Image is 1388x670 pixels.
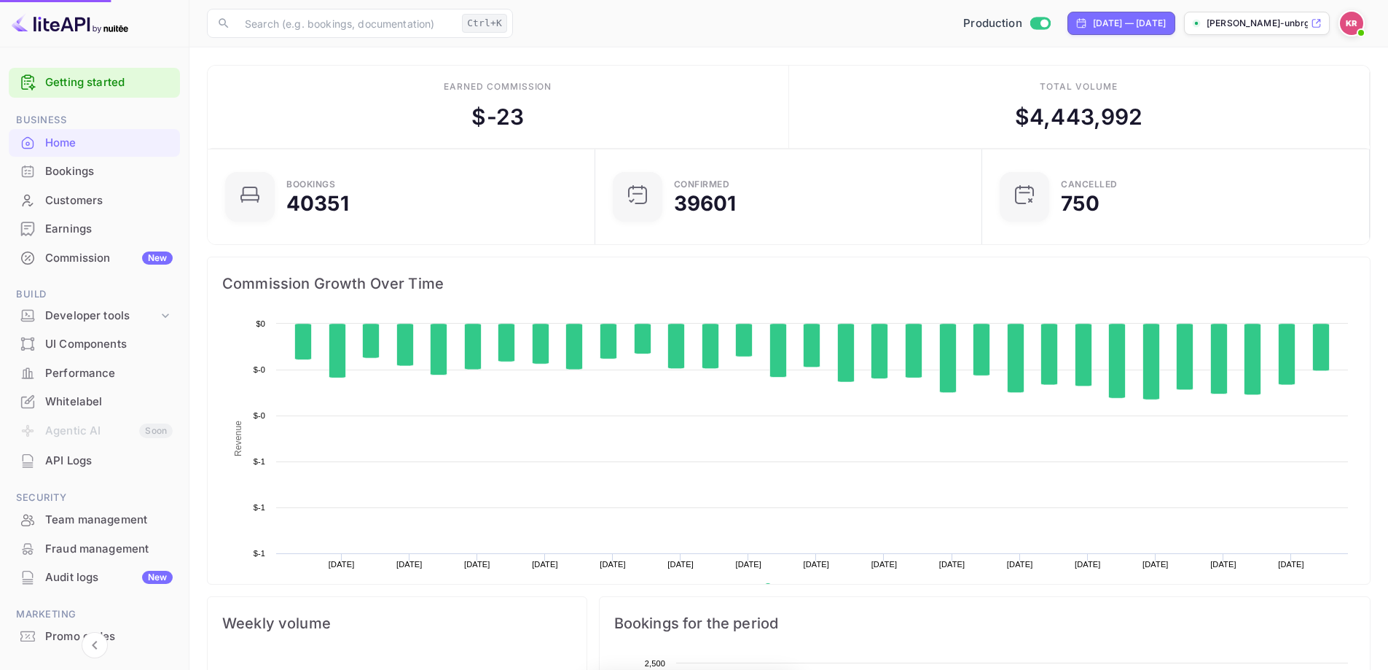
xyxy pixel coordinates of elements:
[45,512,173,529] div: Team management
[45,365,173,382] div: Performance
[1093,17,1166,30] div: [DATE] — [DATE]
[45,163,173,180] div: Bookings
[9,564,180,592] div: Audit logsNew
[9,303,180,329] div: Developer tools
[1007,560,1033,569] text: [DATE]
[9,623,180,651] div: Promo codes
[1061,180,1118,189] div: CANCELLED
[12,12,128,35] img: LiteAPI logo
[45,453,173,470] div: API Logs
[9,607,180,623] span: Marketing
[45,336,173,353] div: UI Components
[142,571,173,584] div: New
[9,330,180,359] div: UI Components
[9,359,180,386] a: Performance
[9,447,180,474] a: API Logs
[254,365,265,374] text: $-0
[871,560,898,569] text: [DATE]
[674,193,737,214] div: 39601
[9,388,180,415] a: Whitelabel
[614,612,1355,635] span: Bookings for the period
[444,80,552,93] div: Earned commission
[236,9,456,38] input: Search (e.g. bookings, documentation)
[45,308,158,324] div: Developer tools
[674,180,730,189] div: Confirmed
[45,628,173,645] div: Promo codes
[735,560,761,569] text: [DATE]
[9,490,180,506] span: Security
[254,549,265,558] text: $-1
[9,157,180,186] div: Bookings
[464,560,490,569] text: [DATE]
[462,14,507,33] div: Ctrl+K
[9,359,180,388] div: Performance
[9,215,180,244] div: Earnings
[329,560,355,569] text: [DATE]
[1210,560,1236,569] text: [DATE]
[9,535,180,564] div: Fraud management
[45,192,173,209] div: Customers
[532,560,558,569] text: [DATE]
[45,394,173,410] div: Whitelabel
[286,193,349,214] div: 40351
[9,623,180,650] a: Promo codes
[9,564,180,591] a: Audit logsNew
[777,583,815,593] text: Revenue
[45,541,173,558] div: Fraud management
[9,157,180,184] a: Bookings
[9,287,180,303] span: Build
[1015,101,1143,133] div: $ 4,443,992
[9,187,180,215] div: Customers
[9,112,180,128] span: Business
[1061,193,1099,214] div: 750
[471,101,524,133] div: $ -23
[1207,17,1308,30] p: [PERSON_NAME]-unbrg.[PERSON_NAME]...
[600,560,626,569] text: [DATE]
[1340,12,1363,35] img: Kobus Roux
[9,244,180,273] div: CommissionNew
[9,506,180,533] a: Team management
[254,503,265,512] text: $-1
[254,411,265,420] text: $-0
[1278,560,1304,569] text: [DATE]
[9,535,180,562] a: Fraud management
[45,250,173,267] div: Commission
[957,15,1056,32] div: Switch to Sandbox mode
[45,135,173,152] div: Home
[45,74,173,91] a: Getting started
[9,68,180,98] div: Getting started
[9,244,180,271] a: CommissionNew
[9,506,180,534] div: Team management
[804,560,830,569] text: [DATE]
[1075,560,1101,569] text: [DATE]
[286,180,335,189] div: Bookings
[9,330,180,357] a: UI Components
[82,632,108,658] button: Collapse navigation
[233,421,243,456] text: Revenue
[222,272,1355,295] span: Commission Growth Over Time
[667,560,694,569] text: [DATE]
[939,560,965,569] text: [DATE]
[396,560,423,569] text: [DATE]
[142,252,173,265] div: New
[9,388,180,416] div: Whitelabel
[9,215,180,242] a: Earnings
[644,659,664,668] text: 2,500
[9,129,180,157] div: Home
[9,447,180,475] div: API Logs
[254,457,265,466] text: $-1
[963,15,1022,32] span: Production
[1142,560,1169,569] text: [DATE]
[45,221,173,238] div: Earnings
[256,319,265,328] text: $0
[222,612,572,635] span: Weekly volume
[9,129,180,156] a: Home
[45,569,173,586] div: Audit logs
[9,187,180,214] a: Customers
[1040,80,1118,93] div: Total volume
